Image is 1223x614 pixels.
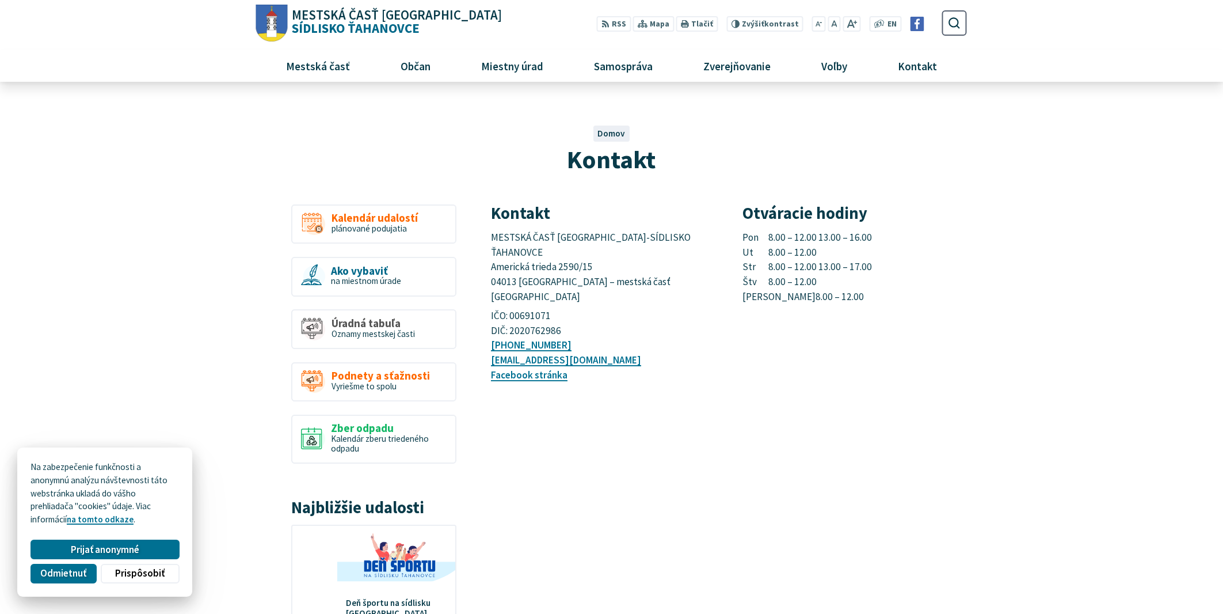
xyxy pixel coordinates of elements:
span: Podnety a sťažnosti [332,370,430,382]
h3: Otváracie hodiny [742,204,967,222]
a: Zber odpadu Kalendár zberu triedeného odpadu [291,415,456,464]
p: Na zabezpečenie funkčnosti a anonymnú analýzu návštevnosti táto webstránka ukladá do vášho prehli... [31,461,179,526]
span: Voľby [817,50,852,81]
h3: Najbližšie udalosti [291,499,456,517]
span: Ako vybaviť [331,265,401,277]
span: Kalendár zberu triedeného odpadu [331,433,429,454]
span: Prijať anonymné [71,544,139,556]
a: Samospráva [573,50,674,81]
a: Kalendár udalostí plánované podujatia [291,204,456,244]
span: Štv [742,275,769,290]
span: MESTSKÁ ČASŤ [GEOGRAPHIC_DATA]-SÍDLISKO ŤAHANOVCE Americká trieda 2590/15 04013 [GEOGRAPHIC_DATA]... [491,231,692,303]
a: EN [885,18,900,31]
button: Zmenšiť veľkosť písma [812,16,826,32]
span: Mestská časť [GEOGRAPHIC_DATA] [292,9,502,22]
span: Prispôsobiť [115,567,165,579]
span: Kontakt [567,143,656,175]
a: RSS [597,16,631,32]
button: Odmietnuť [31,564,96,583]
a: Zverejňovanie [683,50,792,81]
span: Vyriešme to spolu [332,381,397,392]
span: Ut [742,245,769,260]
span: kontrast [742,20,799,29]
span: Tlačiť [691,20,713,29]
span: Miestny úrad [477,50,547,81]
span: Úradná tabuľa [332,317,415,329]
a: [PHONE_NUMBER] [491,339,572,351]
span: Kontakt [894,50,942,81]
span: Kalendár udalostí [332,212,418,224]
span: Zverejňovanie [699,50,775,81]
a: Domov [597,128,625,139]
a: Logo Sídlisko Ťahanovce, prejsť na domovskú stránku. [256,5,502,42]
span: EN [887,18,897,31]
img: Prejsť na Facebook stránku [910,17,924,31]
button: Prispôsobiť [101,564,179,583]
a: Mapa [633,16,674,32]
p: IČO: 00691071 DIČ: 2020762986 [491,309,715,338]
span: na miestnom úrade [331,275,401,286]
span: Pon [742,230,769,245]
span: Sídlisko Ťahanovce [288,9,502,35]
button: Zväčšiť veľkosť písma [843,16,860,32]
a: Podnety a sťažnosti Vyriešme to spolu [291,362,456,402]
span: [PERSON_NAME] [742,290,816,305]
p: 8.00 – 12.00 13.00 – 16.00 8.00 – 12.00 8.00 – 12.00 13.00 – 17.00 8.00 – 12.00 8.00 – 12.00 [742,230,967,304]
span: Oznamy mestskej časti [332,328,415,339]
button: Prijať anonymné [31,540,179,559]
span: Odmietnuť [40,567,86,579]
button: Tlačiť [676,16,718,32]
img: Prejsť na domovskú stránku [256,5,288,42]
span: Zvýšiť [742,19,764,29]
span: Samospráva [589,50,657,81]
button: Nastaviť pôvodnú veľkosť písma [828,16,840,32]
a: Ako vybaviť na miestnom úrade [291,257,456,297]
a: Úradná tabuľa Oznamy mestskej časti [291,309,456,349]
a: [EMAIL_ADDRESS][DOMAIN_NAME] [491,354,641,366]
span: Mapa [650,18,669,31]
span: plánované podujatia [332,223,407,234]
a: na tomto odkaze [67,514,134,525]
span: Občan [396,50,435,81]
button: Zvýšiťkontrast [726,16,803,32]
a: Facebook stránka [491,369,567,381]
a: Kontakt [877,50,958,81]
a: Miestny úrad [460,50,564,81]
span: Zber odpadu [331,422,447,434]
h3: Kontakt [491,204,715,222]
a: Voľby [801,50,868,81]
a: Občan [379,50,451,81]
span: RSS [612,18,626,31]
span: Mestská časť [281,50,354,81]
a: Mestská časť [265,50,371,81]
span: Str [742,260,769,275]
